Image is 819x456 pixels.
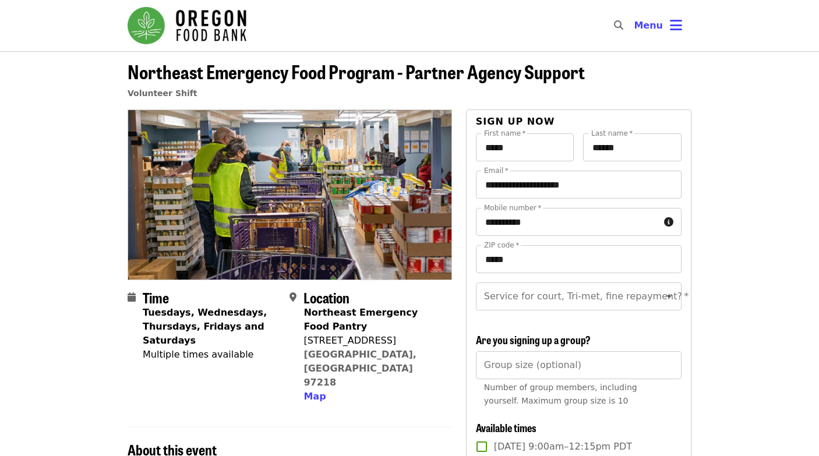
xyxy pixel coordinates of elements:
[128,7,246,44] img: Oregon Food Bank - Home
[664,217,673,228] i: circle-info icon
[624,12,691,40] button: Toggle account menu
[476,332,591,347] span: Are you signing up a group?
[614,20,623,31] i: search icon
[303,334,442,348] div: [STREET_ADDRESS]
[476,245,682,273] input: ZIP code
[494,440,632,454] span: [DATE] 9:00am–12:15pm PDT
[476,171,682,199] input: Email
[128,58,585,85] span: Northeast Emergency Food Program - Partner Agency Support
[583,133,682,161] input: Last name
[303,391,326,402] span: Map
[476,116,555,127] span: Sign up now
[303,307,418,332] strong: Northeast Emergency Food Pantry
[290,292,296,303] i: map-marker-alt icon
[661,288,677,305] button: Open
[670,17,682,34] i: bars icon
[143,307,267,346] strong: Tuesdays, Wednesdays, Thursdays, Fridays and Saturdays
[630,12,640,40] input: Search
[484,204,541,211] label: Mobile number
[128,89,197,98] a: Volunteer Shift
[128,110,451,279] img: Northeast Emergency Food Program - Partner Agency Support organized by Oregon Food Bank
[591,130,633,137] label: Last name
[634,20,663,31] span: Menu
[484,167,509,174] label: Email
[303,287,350,307] span: Location
[484,130,526,137] label: First name
[476,208,659,236] input: Mobile number
[303,390,326,404] button: Map
[476,351,682,379] input: [object Object]
[476,133,574,161] input: First name
[476,420,536,435] span: Available times
[484,383,637,405] span: Number of group members, including yourself. Maximum group size is 10
[143,287,169,307] span: Time
[143,348,280,362] div: Multiple times available
[484,242,519,249] label: ZIP code
[128,292,136,303] i: calendar icon
[303,349,416,388] a: [GEOGRAPHIC_DATA], [GEOGRAPHIC_DATA] 97218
